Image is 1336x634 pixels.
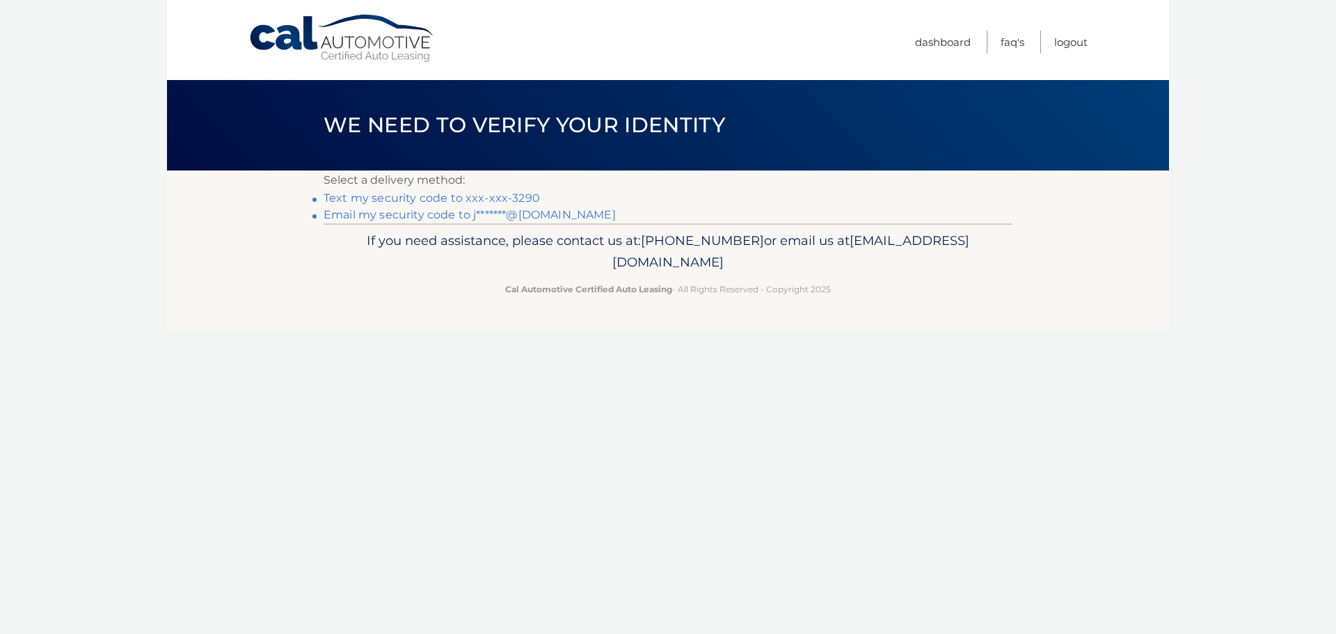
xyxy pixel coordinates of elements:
span: [PHONE_NUMBER] [641,232,764,248]
a: Text my security code to xxx-xxx-3290 [324,191,540,205]
span: We need to verify your identity [324,112,725,138]
a: FAQ's [1001,31,1024,54]
strong: Cal Automotive Certified Auto Leasing [505,284,672,294]
p: - All Rights Reserved - Copyright 2025 [333,282,1003,296]
p: Select a delivery method: [324,171,1012,190]
a: Logout [1054,31,1088,54]
a: Cal Automotive [248,14,436,63]
a: Email my security code to j*******@[DOMAIN_NAME] [324,208,616,221]
a: Dashboard [915,31,971,54]
p: If you need assistance, please contact us at: or email us at [333,230,1003,274]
